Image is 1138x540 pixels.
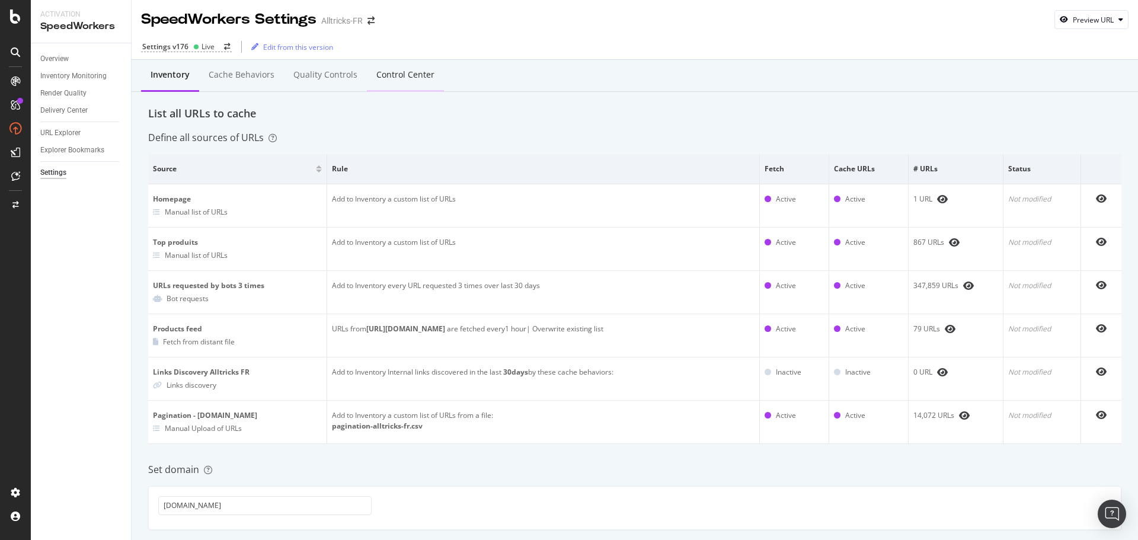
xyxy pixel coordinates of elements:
div: Manual list of URLs [165,207,228,217]
div: 1 URL [913,194,998,205]
button: Preview URL [1054,10,1129,29]
a: Overview [40,53,123,65]
div: eye [1096,324,1107,333]
div: Settings [40,167,66,179]
div: Links discovery [167,380,216,390]
div: eye [1096,237,1107,247]
div: 79 URLs [913,324,998,334]
div: eye [1096,194,1107,203]
div: eye [959,411,970,420]
div: Active [845,280,865,291]
div: eye [1096,280,1107,290]
div: Active [845,194,865,205]
div: Products feed [153,324,322,334]
div: eye [937,368,948,377]
div: Not modified [1008,194,1076,205]
div: eye [963,281,974,290]
div: Not modified [1008,324,1076,334]
div: Not modified [1008,367,1076,378]
button: Edit from this version [247,37,333,56]
div: Top produits [153,237,322,248]
div: 14,072 URLs [913,410,998,421]
b: 30 days [503,367,528,377]
div: Active [845,324,865,334]
div: Edit from this version [263,42,333,52]
div: Not modified [1008,280,1076,291]
div: Active [776,324,796,334]
div: Render Quality [40,87,87,100]
div: Active [776,194,796,205]
div: Delivery Center [40,104,88,117]
div: List all URLs to cache [148,106,1121,122]
div: Set domain [148,463,1121,477]
div: Add to Inventory a custom list of URLs from a file: [332,410,755,421]
a: Explorer Bookmarks [40,144,123,156]
div: URLs from are fetched every 1 hour | Overwrite existing list [332,324,755,334]
div: Alltricks-FR [321,15,363,27]
div: arrow-right-arrow-left [367,17,375,25]
div: Open Intercom Messenger [1098,500,1126,528]
td: Add to Inventory a custom list of URLs [327,184,760,228]
td: Add to Inventory a custom list of URLs [327,228,760,271]
div: Preview URL [1073,15,1114,25]
div: Settings v176 [142,41,188,52]
div: arrow-right-arrow-left [224,43,231,50]
div: eye [949,238,960,247]
div: SpeedWorkers [40,20,122,33]
a: Inventory Monitoring [40,70,123,82]
div: Explorer Bookmarks [40,144,104,156]
div: eye [937,194,948,204]
div: Manual list of URLs [165,250,228,260]
div: eye [945,324,955,334]
div: SpeedWorkers Settings [141,9,317,30]
div: Define all sources of URLs [148,131,277,145]
div: Overview [40,53,69,65]
div: Active [776,237,796,248]
div: Inventory Monitoring [40,70,107,82]
div: Active [776,410,796,421]
div: Cache behaviors [209,69,274,81]
div: Active [776,280,796,291]
div: Pagination - [DOMAIN_NAME] [153,410,322,421]
a: Delivery Center [40,104,123,117]
div: Active [845,237,865,248]
div: pagination-alltricks-fr.csv [332,421,755,432]
div: Fetch from distant file [163,337,235,347]
span: Source [153,164,313,174]
div: 867 URLs [913,237,998,248]
div: Control Center [376,69,434,81]
div: Live [202,41,215,52]
div: 347,859 URLs [913,280,998,291]
div: Active [845,410,865,421]
div: eye [1096,410,1107,420]
span: Status [1008,164,1073,174]
div: Homepage [153,194,322,205]
div: Activation [40,9,122,20]
div: Not modified [1008,237,1076,248]
div: Links Discovery Alltricks FR [153,367,322,378]
div: Inactive [776,367,801,378]
div: Bot requests [167,293,209,303]
div: Add to Inventory Internal links discovered in the last by these cache behaviors: [332,367,755,378]
div: URL Explorer [40,127,81,139]
a: Settings [40,167,123,179]
div: eye [1096,367,1107,376]
div: Quality Controls [293,69,357,81]
b: [URL][DOMAIN_NAME] [366,324,445,334]
div: Inventory [151,69,190,81]
div: Not modified [1008,410,1076,421]
span: Rule [332,164,752,174]
div: URLs requested by bots 3 times [153,280,322,291]
a: Render Quality [40,87,123,100]
div: Inactive [845,367,871,378]
span: # URLs [913,164,995,174]
td: Add to Inventory every URL requested 3 times over last 30 days [327,271,760,314]
span: Fetch [765,164,820,174]
span: Cache URLs [834,164,900,174]
div: Manual Upload of URLs [165,423,242,433]
a: URL Explorer [40,127,123,139]
div: 0 URL [913,367,998,378]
